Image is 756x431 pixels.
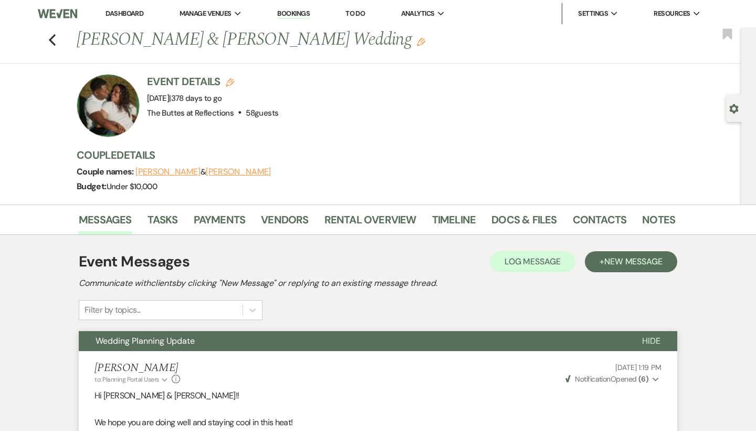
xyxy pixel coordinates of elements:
[147,93,222,104] span: [DATE]
[573,211,627,234] a: Contacts
[79,251,190,273] h1: Event Messages
[345,9,365,18] a: To Do
[585,251,677,272] button: +New Message
[505,256,561,267] span: Log Message
[148,211,178,234] a: Tasks
[206,168,271,176] button: [PERSON_NAME]
[38,3,77,25] img: Weven Logo
[642,211,675,234] a: Notes
[324,211,416,234] a: Rental Overview
[565,374,648,384] span: Opened
[94,416,661,429] p: We hope you are doing well and staying cool in this heat!
[107,181,157,192] span: Under $10,000
[77,166,135,177] span: Couple names:
[615,363,661,372] span: [DATE] 1:19 PM
[77,148,665,162] h3: Couple Details
[575,374,610,384] span: Notification
[171,93,222,104] span: 378 days to go
[77,27,547,53] h1: [PERSON_NAME] & [PERSON_NAME] Wedding
[277,9,310,19] a: Bookings
[654,8,690,19] span: Resources
[490,251,575,272] button: Log Message
[194,211,246,234] a: Payments
[79,331,625,351] button: Wedding Planning Update
[729,103,739,113] button: Open lead details
[401,8,435,19] span: Analytics
[94,375,159,384] span: to: Planning Portal Users
[77,181,107,192] span: Budget:
[261,211,308,234] a: Vendors
[604,256,663,267] span: New Message
[94,362,180,375] h5: [PERSON_NAME]
[169,93,222,104] span: |
[106,9,143,18] a: Dashboard
[147,74,278,89] h3: Event Details
[642,335,660,346] span: Hide
[625,331,677,351] button: Hide
[94,375,169,384] button: to: Planning Portal Users
[180,8,232,19] span: Manage Venues
[564,374,661,385] button: NotificationOpened (6)
[638,374,648,384] strong: ( 6 )
[135,168,201,176] button: [PERSON_NAME]
[147,108,234,118] span: The Buttes at Reflections
[417,37,425,46] button: Edit
[79,277,677,290] h2: Communicate with clients by clicking "New Message" or replying to an existing message thread.
[491,211,556,234] a: Docs & Files
[85,304,141,316] div: Filter by topics...
[96,335,195,346] span: Wedding Planning Update
[94,389,661,403] p: Hi [PERSON_NAME] & [PERSON_NAME]!!
[578,8,608,19] span: Settings
[432,211,476,234] a: Timeline
[79,211,132,234] a: Messages
[246,108,278,118] span: 58 guests
[135,167,271,177] span: &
